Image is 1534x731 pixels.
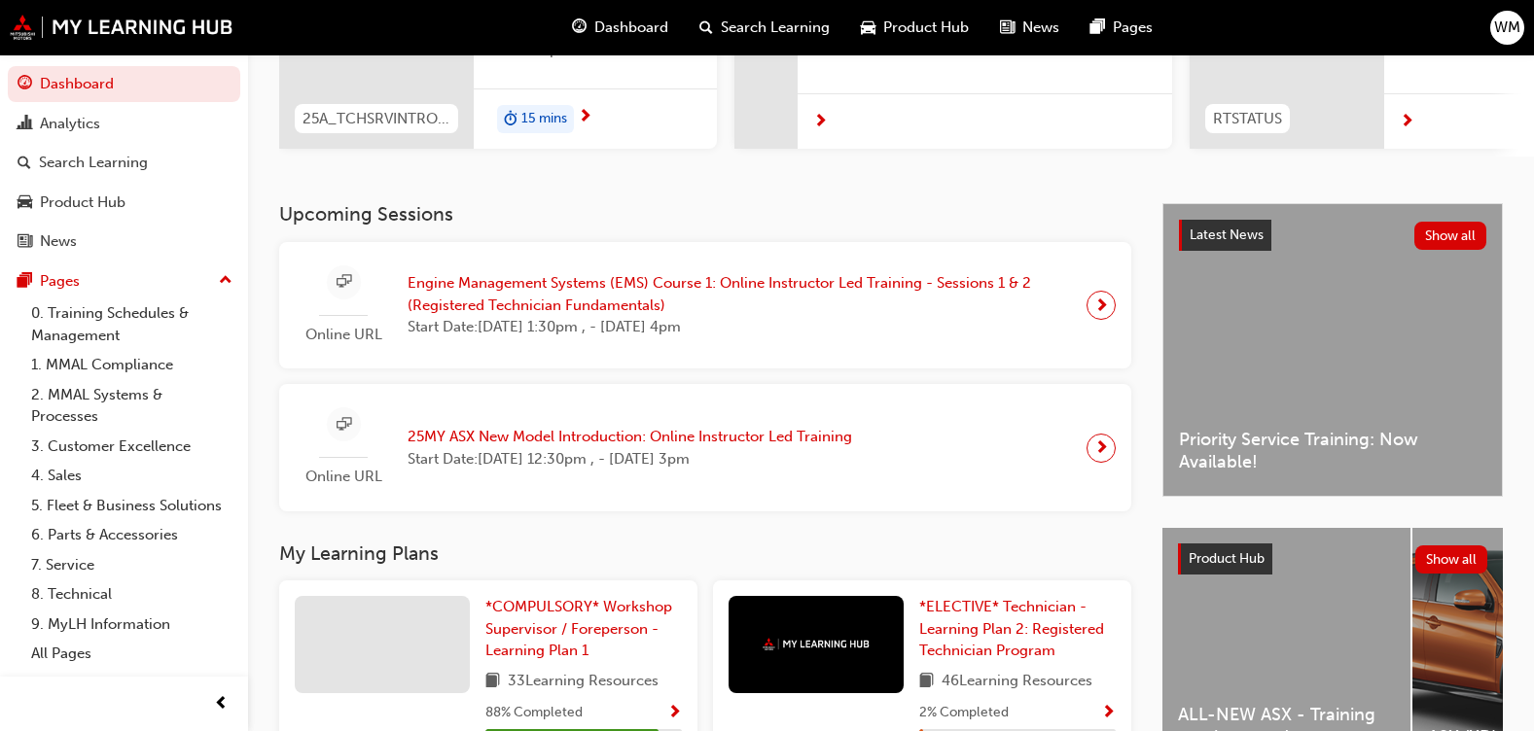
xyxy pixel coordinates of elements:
[1090,16,1105,40] span: pages-icon
[18,76,32,93] span: guage-icon
[1190,226,1264,243] span: Latest News
[942,670,1092,694] span: 46 Learning Resources
[8,224,240,260] a: News
[23,298,240,350] a: 0. Training Schedules & Management
[18,194,32,212] span: car-icon
[295,324,392,346] span: Online URL
[295,258,1116,354] a: Online URLEngine Management Systems (EMS) Course 1: Online Instructor Led Training - Sessions 1 &...
[556,8,684,48] a: guage-iconDashboard
[23,550,240,580] a: 7. Service
[408,272,1071,316] span: Engine Management Systems (EMS) Course 1: Online Instructor Led Training - Sessions 1 & 2 (Regist...
[485,670,500,694] span: book-icon
[984,8,1075,48] a: news-iconNews
[8,145,240,181] a: Search Learning
[813,114,828,131] span: next-icon
[23,380,240,432] a: 2. MMAL Systems & Processes
[40,113,100,135] div: Analytics
[1400,114,1414,131] span: next-icon
[408,426,852,448] span: 25MY ASX New Model Introduction: Online Instructor Led Training
[845,8,984,48] a: car-iconProduct Hub
[23,520,240,550] a: 6. Parts & Accessories
[23,639,240,669] a: All Pages
[667,705,682,722] span: Show Progress
[919,598,1104,659] span: *ELECTIVE* Technician - Learning Plan 2: Registered Technician Program
[1113,17,1153,39] span: Pages
[1178,543,1487,574] a: Product HubShow all
[279,542,1131,565] h3: My Learning Plans
[23,579,240,609] a: 8. Technical
[1179,220,1486,251] a: Latest NewsShow all
[1494,17,1520,39] span: WM
[508,670,659,694] span: 33 Learning Resources
[1094,435,1109,462] span: next-icon
[337,270,351,295] span: sessionType_ONLINE_URL-icon
[23,350,240,380] a: 1. MMAL Compliance
[219,268,232,294] span: up-icon
[1000,16,1015,40] span: news-icon
[23,491,240,521] a: 5. Fleet & Business Solutions
[1189,550,1265,567] span: Product Hub
[8,62,240,263] button: DashboardAnalyticsSearch LearningProduct HubNews
[8,263,240,299] button: Pages
[1162,203,1503,497] a: Latest NewsShow allPriority Service Training: Now Available!
[39,152,148,174] div: Search Learning
[337,413,351,437] span: sessionType_ONLINE_URL-icon
[40,270,80,293] div: Pages
[504,107,517,132] span: duration-icon
[721,17,830,39] span: Search Learning
[18,273,32,291] span: pages-icon
[763,638,870,650] img: mmal
[861,16,875,40] span: car-icon
[594,17,668,39] span: Dashboard
[1022,17,1059,39] span: News
[10,15,233,40] img: mmal
[919,596,1116,662] a: *ELECTIVE* Technician - Learning Plan 2: Registered Technician Program
[1415,545,1488,574] button: Show all
[40,191,125,214] div: Product Hub
[1213,108,1282,130] span: RTSTATUS
[521,108,567,130] span: 15 mins
[485,702,583,724] span: 88 % Completed
[295,466,392,488] span: Online URL
[18,155,31,172] span: search-icon
[667,701,682,725] button: Show Progress
[684,8,845,48] a: search-iconSearch Learning
[578,109,592,126] span: next-icon
[485,596,682,662] a: *COMPULSORY* Workshop Supervisor / Foreperson - Learning Plan 1
[23,609,240,640] a: 9. MyLH Information
[1101,705,1116,722] span: Show Progress
[40,230,77,253] div: News
[279,203,1131,226] h3: Upcoming Sessions
[699,16,713,40] span: search-icon
[1075,8,1168,48] a: pages-iconPages
[919,670,934,694] span: book-icon
[295,400,1116,496] a: Online URL25MY ASX New Model Introduction: Online Instructor Led TrainingStart Date:[DATE] 12:30p...
[1490,11,1524,45] button: WM
[8,185,240,221] a: Product Hub
[1094,292,1109,319] span: next-icon
[485,598,672,659] span: *COMPULSORY* Workshop Supervisor / Foreperson - Learning Plan 1
[408,448,852,470] span: Start Date: [DATE] 12:30pm , - [DATE] 3pm
[23,432,240,462] a: 3. Customer Excellence
[18,233,32,251] span: news-icon
[18,116,32,133] span: chart-icon
[23,461,240,491] a: 4. Sales
[408,316,1071,338] span: Start Date: [DATE] 1:30pm , - [DATE] 4pm
[214,692,229,716] span: prev-icon
[8,66,240,102] a: Dashboard
[572,16,587,40] span: guage-icon
[883,17,969,39] span: Product Hub
[8,106,240,142] a: Analytics
[919,702,1009,724] span: 2 % Completed
[1414,222,1487,250] button: Show all
[1101,701,1116,725] button: Show Progress
[1179,429,1486,472] span: Priority Service Training: Now Available!
[303,108,450,130] span: 25A_TCHSRVINTRO_M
